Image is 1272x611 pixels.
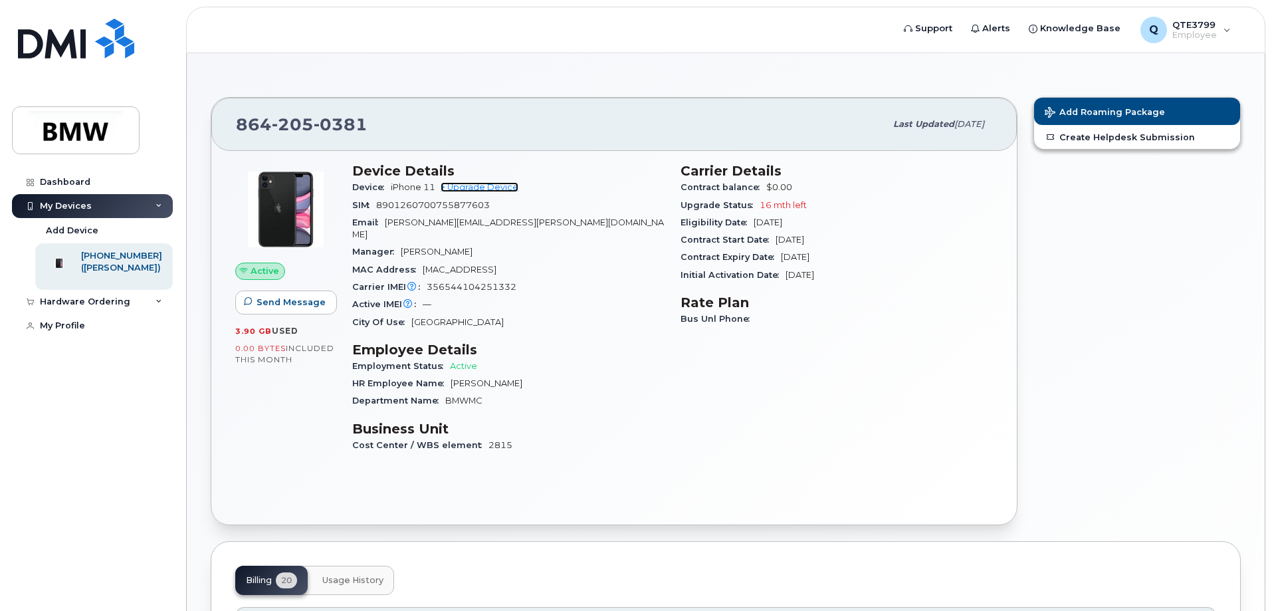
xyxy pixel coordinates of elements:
[352,217,664,239] span: [PERSON_NAME][EMAIL_ADDRESS][PERSON_NAME][DOMAIN_NAME]
[352,440,488,450] span: Cost Center / WBS element
[391,182,435,192] span: iPhone 11
[352,421,665,437] h3: Business Unit
[235,344,286,353] span: 0.00 Bytes
[1034,98,1240,125] button: Add Roaming Package
[893,119,954,129] span: Last updated
[352,361,450,371] span: Employment Status
[681,295,993,310] h3: Rate Plan
[451,378,522,388] span: [PERSON_NAME]
[427,282,516,292] span: 356544104251332
[776,235,804,245] span: [DATE]
[352,265,423,275] span: MAC Address
[322,575,383,586] span: Usage History
[1034,125,1240,149] a: Create Helpdesk Submission
[352,342,665,358] h3: Employee Details
[352,317,411,327] span: City Of Use
[681,235,776,245] span: Contract Start Date
[1045,107,1165,120] span: Add Roaming Package
[272,114,314,134] span: 205
[236,114,368,134] span: 864
[352,163,665,179] h3: Device Details
[681,252,781,262] span: Contract Expiry Date
[411,317,504,327] span: [GEOGRAPHIC_DATA]
[376,200,490,210] span: 8901260700755877603
[681,200,760,210] span: Upgrade Status
[352,200,376,210] span: SIM
[352,299,423,309] span: Active IMEI
[423,265,496,275] span: [MAC_ADDRESS]
[314,114,368,134] span: 0381
[488,440,512,450] span: 2815
[681,182,766,192] span: Contract balance
[681,314,756,324] span: Bus Unl Phone
[786,270,814,280] span: [DATE]
[423,299,431,309] span: —
[352,282,427,292] span: Carrier IMEI
[681,270,786,280] span: Initial Activation Date
[781,252,809,262] span: [DATE]
[954,119,984,129] span: [DATE]
[681,217,754,227] span: Eligibility Date
[272,326,298,336] span: used
[681,163,993,179] h3: Carrier Details
[352,182,391,192] span: Device
[257,296,326,308] span: Send Message
[441,182,518,192] a: + Upgrade Device
[766,182,792,192] span: $0.00
[246,170,326,249] img: iPhone_11.jpg
[235,291,337,314] button: Send Message
[401,247,473,257] span: [PERSON_NAME]
[450,361,477,371] span: Active
[251,265,279,277] span: Active
[754,217,782,227] span: [DATE]
[352,378,451,388] span: HR Employee Name
[352,217,385,227] span: Email
[445,396,482,406] span: BMWMC
[760,200,807,210] span: 16 mth left
[352,247,401,257] span: Manager
[235,326,272,336] span: 3.90 GB
[352,396,445,406] span: Department Name
[1214,553,1262,601] iframe: Messenger Launcher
